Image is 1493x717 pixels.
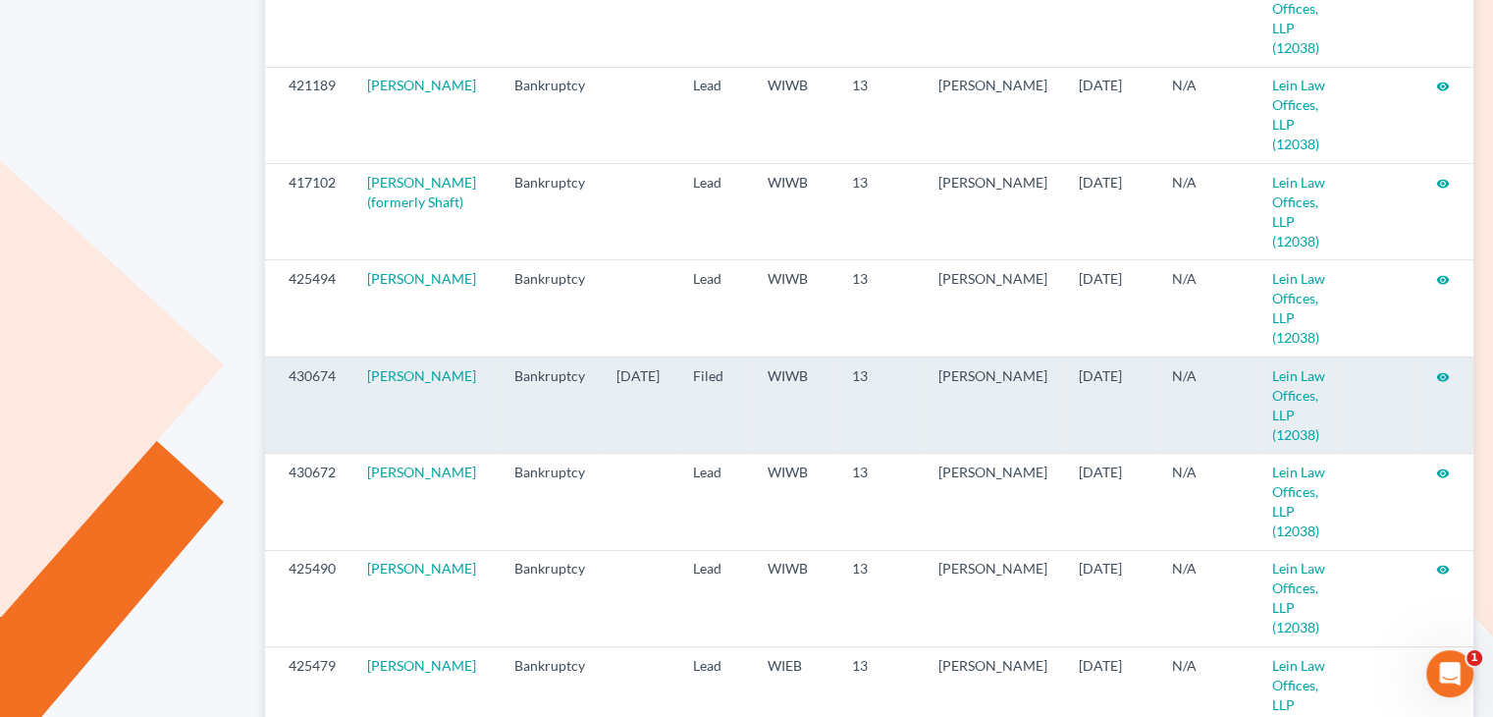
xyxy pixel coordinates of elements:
[1436,270,1450,287] a: visibility
[836,550,923,646] td: 13
[1426,650,1473,697] iframe: Intercom live chat
[677,67,752,163] td: Lead
[752,260,836,357] td: WIWB
[1436,560,1450,577] a: visibility
[923,550,1063,646] td: [PERSON_NAME]
[752,164,836,260] td: WIWB
[923,454,1063,550] td: [PERSON_NAME]
[499,357,601,453] td: Bankruptcy
[367,367,476,384] a: [PERSON_NAME]
[1436,177,1450,191] i: visibility
[601,357,677,453] td: [DATE]
[1436,367,1450,384] a: visibility
[1156,550,1255,646] td: N/A
[1272,464,1325,539] a: Lein Law Offices, LLP (12038)
[1272,560,1325,635] a: Lein Law Offices, LLP (12038)
[1466,650,1482,666] span: 1
[836,164,923,260] td: 13
[677,164,752,260] td: Lead
[499,550,601,646] td: Bankruptcy
[1436,464,1450,480] a: visibility
[1272,270,1325,346] a: Lein Law Offices, LLP (12038)
[1272,77,1325,152] a: Lein Law Offices, LLP (12038)
[265,260,351,357] td: 425494
[265,454,351,550] td: 430672
[836,454,923,550] td: 13
[367,77,476,93] a: [PERSON_NAME]
[1436,370,1450,384] i: visibility
[1156,260,1255,357] td: N/A
[1063,357,1156,453] td: [DATE]
[923,357,1063,453] td: [PERSON_NAME]
[499,454,601,550] td: Bankruptcy
[1272,174,1325,249] a: Lein Law Offices, LLP (12038)
[1063,454,1156,550] td: [DATE]
[367,560,476,577] a: [PERSON_NAME]
[923,164,1063,260] td: [PERSON_NAME]
[923,260,1063,357] td: [PERSON_NAME]
[1156,454,1255,550] td: N/A
[836,260,923,357] td: 13
[1156,67,1255,163] td: N/A
[1436,77,1450,93] a: visibility
[367,464,476,480] a: [PERSON_NAME]
[752,357,836,453] td: WIWB
[367,657,476,674] a: [PERSON_NAME]
[367,270,476,287] a: [PERSON_NAME]
[1436,273,1450,287] i: visibility
[1436,563,1450,577] i: visibility
[1156,164,1255,260] td: N/A
[499,260,601,357] td: Bankruptcy
[923,67,1063,163] td: [PERSON_NAME]
[265,164,351,260] td: 417102
[1436,80,1450,93] i: visibility
[1063,260,1156,357] td: [DATE]
[265,357,351,453] td: 430674
[836,67,923,163] td: 13
[677,357,752,453] td: Filed
[677,260,752,357] td: Lead
[677,454,752,550] td: Lead
[367,174,476,210] a: [PERSON_NAME] (formerly Shaft)
[836,357,923,453] td: 13
[1063,550,1156,646] td: [DATE]
[677,550,752,646] td: Lead
[265,67,351,163] td: 421189
[1156,357,1255,453] td: N/A
[499,164,601,260] td: Bankruptcy
[265,550,351,646] td: 425490
[752,454,836,550] td: WIWB
[752,67,836,163] td: WIWB
[1063,164,1156,260] td: [DATE]
[752,550,836,646] td: WIWB
[1436,467,1450,480] i: visibility
[1436,174,1450,191] a: visibility
[1272,367,1325,443] a: Lein Law Offices, LLP (12038)
[1063,67,1156,163] td: [DATE]
[499,67,601,163] td: Bankruptcy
